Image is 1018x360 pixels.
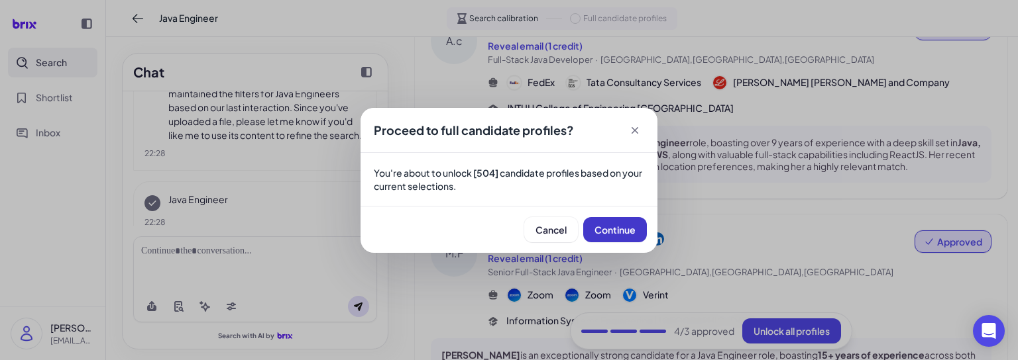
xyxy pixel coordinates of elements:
span: Proceed to full candidate profiles? [374,122,574,138]
span: Continue [594,224,636,236]
p: You're about to unlock candidate profiles based on your current selections. [374,166,644,193]
span: Cancel [536,224,567,236]
button: Continue [583,217,647,242]
strong: [504] [473,167,498,179]
button: Cancel [524,217,578,242]
div: Open Intercom Messenger [973,315,1005,347]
